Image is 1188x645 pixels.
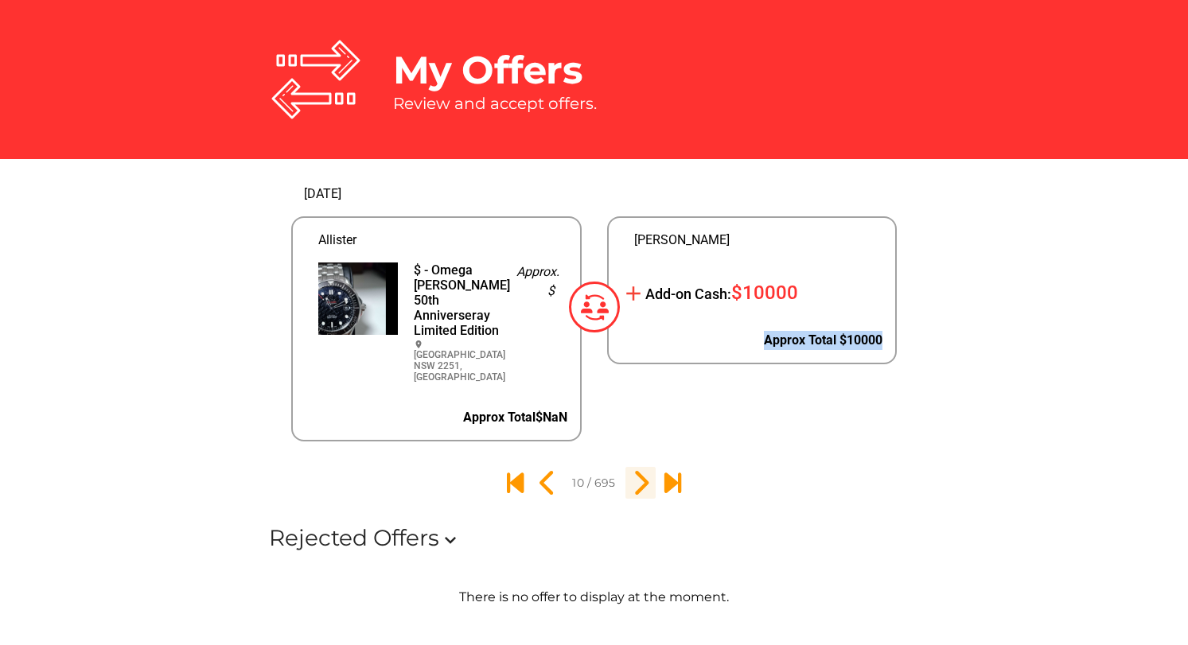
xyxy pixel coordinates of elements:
div: Rejected Offers [256,511,933,564]
div: [DATE] [291,172,582,216]
span: Approx Total [463,410,567,425]
i: add [621,282,645,305]
div: Approx. $ [504,250,567,395]
div: $ - Omega [PERSON_NAME] 50th Anniverseray Limited Edition [414,262,491,338]
div: There is no offer to display at the moment. [13,577,1175,618]
button: 11 [625,467,656,499]
button: 1 [501,467,531,499]
span: $10000 [731,282,798,304]
a: Allister$ - Omega [PERSON_NAME] 50th Anniverseray Limited Edition[GEOGRAPHIC_DATA] NSW 2251, [GEO... [293,218,580,440]
div: [PERSON_NAME] [621,231,883,250]
i: location_on [414,340,423,349]
div: Allister [306,231,567,250]
div: [GEOGRAPHIC_DATA] NSW 2251, [GEOGRAPHIC_DATA] [414,338,505,383]
h1: My Offers [393,47,597,94]
span: Approx Total $10000 [764,332,882,348]
img: icons8-swipe%201.svg [256,20,376,139]
i: expand_more [439,529,462,551]
span: Add-on Cash: [645,286,731,302]
p: Review and accept offers. [393,94,597,113]
span: $NaN [536,410,567,425]
img: Group%20110.svg [569,282,620,332]
button: 695 [657,467,687,499]
input: 10 / 695 [564,467,624,499]
button: 9 [532,467,563,499]
img: allister%40ccm.nsw.edu.au%2Fef4e3889-3156-4892-9688-adb900cebcac%2F167360436420221213_205548.jpg [318,262,398,335]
